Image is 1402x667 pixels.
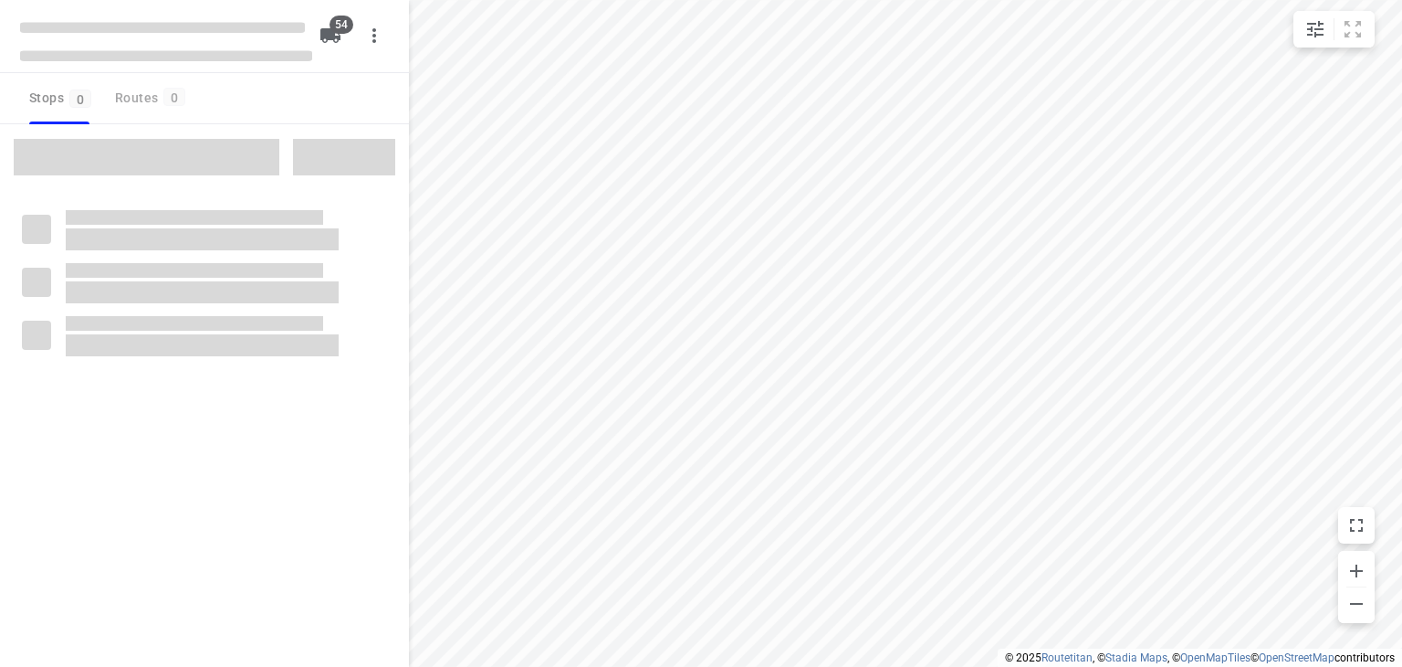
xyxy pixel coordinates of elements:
[1005,651,1395,664] li: © 2025 , © , © © contributors
[1041,651,1093,664] a: Routetitan
[1105,651,1167,664] a: Stadia Maps
[1297,11,1334,48] button: Map settings
[1293,11,1375,48] div: small contained button group
[1259,651,1334,664] a: OpenStreetMap
[1180,651,1250,664] a: OpenMapTiles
